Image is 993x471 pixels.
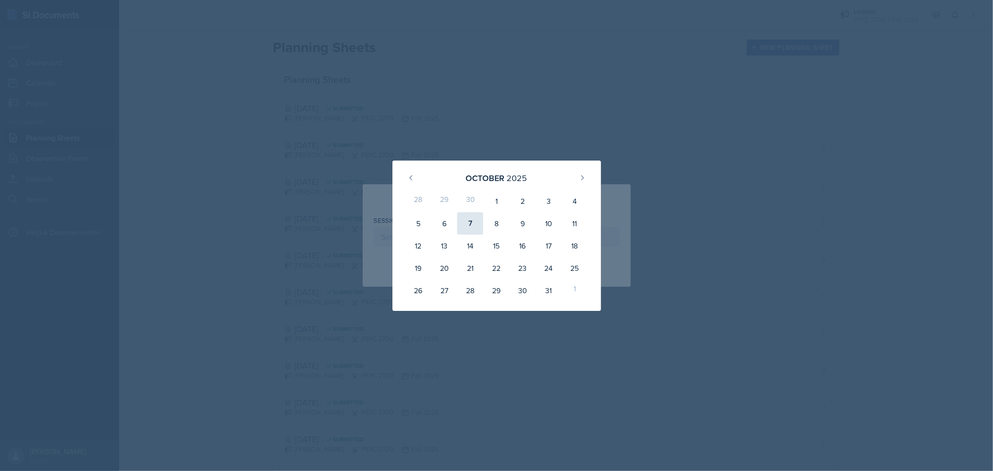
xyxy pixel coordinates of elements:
div: 11 [561,212,588,235]
div: 23 [509,257,535,279]
div: 8 [483,212,509,235]
div: 16 [509,235,535,257]
div: 25 [561,257,588,279]
div: 10 [535,212,561,235]
div: 3 [535,190,561,212]
div: 6 [431,212,457,235]
div: October [466,172,505,184]
div: 12 [405,235,432,257]
div: 13 [431,235,457,257]
div: 1 [483,190,509,212]
div: 30 [457,190,483,212]
div: 18 [561,235,588,257]
div: 20 [431,257,457,279]
div: 28 [457,279,483,302]
div: 2 [509,190,535,212]
div: 22 [483,257,509,279]
div: 30 [509,279,535,302]
div: 26 [405,279,432,302]
div: 14 [457,235,483,257]
div: 27 [431,279,457,302]
div: 28 [405,190,432,212]
div: 5 [405,212,432,235]
div: 9 [509,212,535,235]
div: 17 [535,235,561,257]
div: 7 [457,212,483,235]
div: 21 [457,257,483,279]
div: 29 [483,279,509,302]
div: 1 [561,279,588,302]
div: 19 [405,257,432,279]
div: 2025 [507,172,527,184]
div: 4 [561,190,588,212]
div: 31 [535,279,561,302]
div: 24 [535,257,561,279]
div: 15 [483,235,509,257]
div: 29 [431,190,457,212]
